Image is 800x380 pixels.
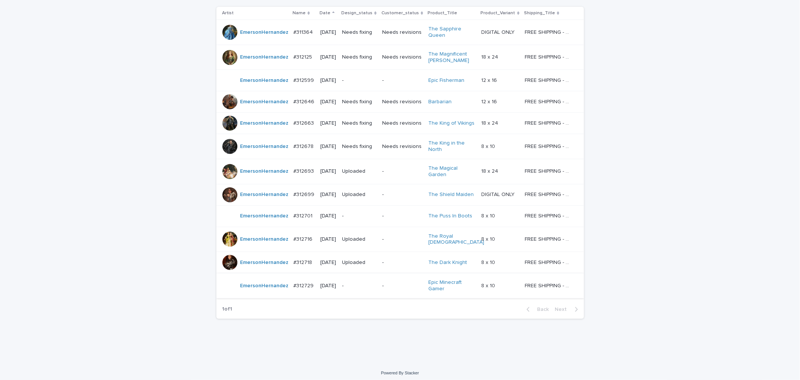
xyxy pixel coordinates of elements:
p: [DATE] [320,236,336,243]
p: Name [293,9,306,17]
p: #311364 [293,28,314,36]
tr: EmersonHernandez #312693#312693 [DATE]Uploaded-The Magical Garden 18 x 2418 x 24 FREE SHIPPING - ... [216,159,584,184]
p: FREE SHIPPING - preview in 1-2 business days, after your approval delivery will take 5-10 b.d. [525,142,573,150]
a: The Magical Garden [428,165,475,178]
p: #312663 [293,119,315,127]
a: EmersonHernandez [240,259,289,266]
tr: EmersonHernandez #312716#312716 [DATE]Uploaded-The Royal [DEMOGRAPHIC_DATA] 8 x 108 x 10 FREE SHI... [216,227,584,252]
p: FREE SHIPPING - preview in 1-2 business days, after your approval delivery will take 5-10 b.d. [525,211,573,219]
p: #312699 [293,190,316,198]
p: - [382,213,423,219]
tr: EmersonHernandez #312701#312701 [DATE]--The Puss In Boots 8 x 108 x 10 FREE SHIPPING - preview in... [216,205,584,227]
p: [DATE] [320,29,336,36]
a: The Magnificent [PERSON_NAME] [428,51,475,64]
p: FREE SHIPPING - preview in 1-2 business days, after your approval delivery will take 5-10 b.d. [525,235,573,243]
tr: EmersonHernandez #312663#312663 [DATE]Needs fixingNeeds revisionsThe King of Vikings 18 x 2418 x ... [216,113,584,134]
a: The King in the North [428,140,475,153]
button: Next [552,306,584,313]
a: The Royal [DEMOGRAPHIC_DATA] [428,233,484,246]
a: EmersonHernandez [240,168,289,175]
p: - [342,283,376,289]
p: Product_Variant [481,9,515,17]
a: EmersonHernandez [240,99,289,105]
p: 8 x 10 [482,142,497,150]
p: 18 x 24 [482,119,500,127]
tr: EmersonHernandez #312646#312646 [DATE]Needs fixingNeeds revisionsBarbarian 12 x 1612 x 16 FREE SH... [216,91,584,113]
p: DIGITAL ONLY [482,190,516,198]
p: #312729 [293,281,315,289]
a: EmersonHernandez [240,29,289,36]
p: [DATE] [320,283,336,289]
tr: EmersonHernandez #312699#312699 [DATE]Uploaded-The Shield Maiden DIGITAL ONLYDIGITAL ONLY FREE SH... [216,184,584,205]
p: Needs fixing [342,54,376,60]
p: Date [320,9,330,17]
a: The Dark Knight [428,259,467,266]
tr: EmersonHernandez #312678#312678 [DATE]Needs fixingNeeds revisionsThe King in the North 8 x 108 x ... [216,134,584,159]
p: Uploaded [342,168,376,175]
p: #312646 [293,97,316,105]
a: The King of Vikings [428,120,474,127]
tr: EmersonHernandez #312718#312718 [DATE]Uploaded-The Dark Knight 8 x 108 x 10 FREE SHIPPING - previ... [216,252,584,273]
a: Barbarian [428,99,452,105]
p: 18 x 24 [482,53,500,60]
p: [DATE] [320,120,336,127]
p: Needs fixing [342,99,376,105]
p: Needs fixing [342,29,376,36]
p: FREE SHIPPING - preview in 1-2 business days, after your approval delivery will take 5-10 b.d. [525,53,573,60]
p: - [342,213,376,219]
a: Epic Minecraft Gamer [428,279,475,292]
a: The Sapphire Queen [428,26,475,39]
p: - [382,192,423,198]
span: Back [533,307,549,312]
p: Product_Title [428,9,457,17]
p: Customer_status [381,9,419,17]
p: - [382,77,423,84]
p: [DATE] [320,54,336,60]
p: Uploaded [342,192,376,198]
p: 8 x 10 [482,235,497,243]
a: The Puss In Boots [428,213,472,219]
p: - [382,168,423,175]
p: [DATE] [320,77,336,84]
p: Uploaded [342,236,376,243]
p: [DATE] [320,99,336,105]
p: [DATE] [320,168,336,175]
p: FREE SHIPPING - preview in 1-2 business days, after your approval delivery will take 5-10 b.d. [525,281,573,289]
p: Needs fixing [342,120,376,127]
p: 18 x 24 [482,167,500,175]
p: Needs revisions [382,29,423,36]
a: EmersonHernandez [240,213,289,219]
p: - [382,259,423,266]
p: Needs fixing [342,143,376,150]
p: FREE SHIPPING - preview in 1-2 business days, after your approval delivery will take 5-10 b.d. [525,28,573,36]
p: [DATE] [320,192,336,198]
p: [DATE] [320,213,336,219]
p: Artist [222,9,234,17]
p: Needs revisions [382,99,423,105]
p: Needs revisions [382,120,423,127]
tr: EmersonHernandez #311364#311364 [DATE]Needs fixingNeeds revisionsThe Sapphire Queen DIGITAL ONLYD... [216,20,584,45]
p: #312599 [293,76,315,84]
p: FREE SHIPPING - preview in 1-2 business days, after your approval delivery will take 5-10 b.d. [525,97,573,105]
p: - [382,236,423,243]
a: Epic Fisherman [428,77,464,84]
p: [DATE] [320,259,336,266]
p: FREE SHIPPING - preview in 1-2 business days, after your approval delivery will take 5-10 b.d. [525,119,573,127]
p: FREE SHIPPING - preview in 1-2 business days, after your approval delivery will take 5-10 b.d. [525,258,573,266]
a: EmersonHernandez [240,120,289,127]
p: FREE SHIPPING - preview in 1-2 business days, after your approval delivery will take 5-10 b.d. [525,76,573,84]
a: EmersonHernandez [240,192,289,198]
p: #312693 [293,167,315,175]
span: Next [555,307,572,312]
tr: EmersonHernandez #312125#312125 [DATE]Needs fixingNeeds revisionsThe Magnificent [PERSON_NAME] 18... [216,45,584,70]
a: EmersonHernandez [240,77,289,84]
p: 8 x 10 [482,258,497,266]
button: Back [521,306,552,313]
tr: EmersonHernandez #312729#312729 [DATE]--Epic Minecraft Gamer 8 x 108 x 10 FREE SHIPPING - preview... [216,273,584,299]
p: Needs revisions [382,143,423,150]
p: #312716 [293,235,314,243]
p: 12 x 16 [482,76,499,84]
p: 8 x 10 [482,281,497,289]
p: - [382,283,423,289]
p: FREE SHIPPING - preview in 1-2 business days, after your approval delivery will take 5-10 b.d. [525,167,573,175]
